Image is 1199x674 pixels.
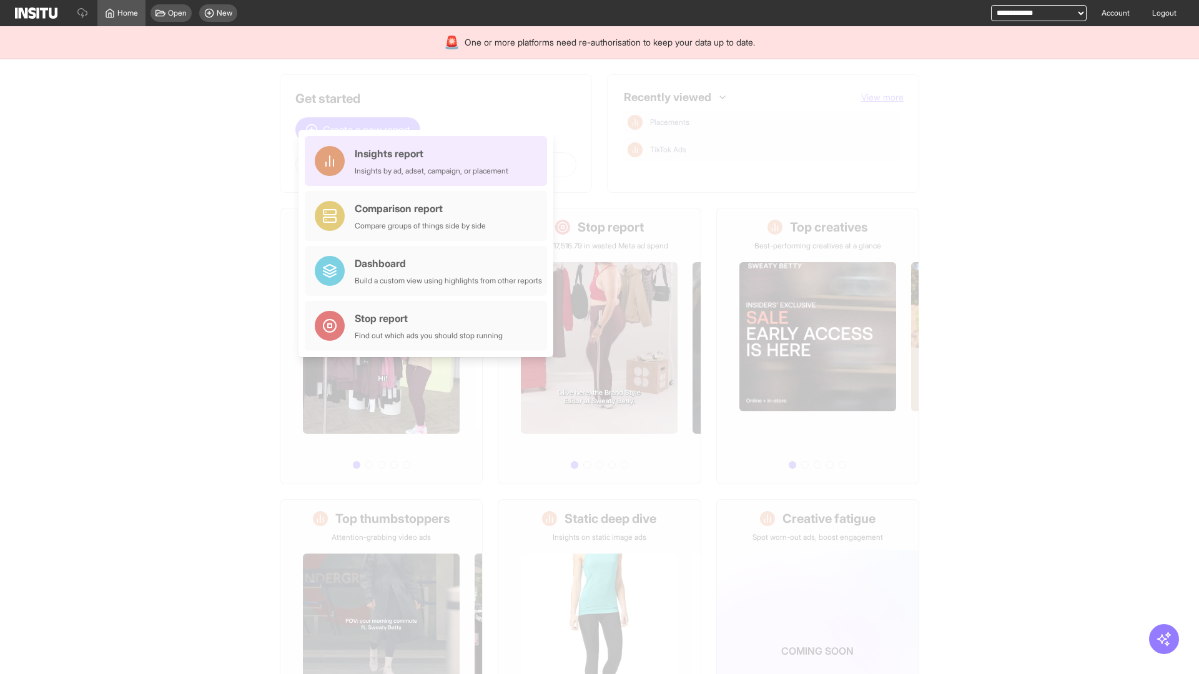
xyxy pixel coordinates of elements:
[15,7,57,19] img: Logo
[465,36,755,49] span: One or more platforms need re-authorisation to keep your data up to date.
[355,311,503,326] div: Stop report
[355,331,503,341] div: Find out which ads you should stop running
[355,276,542,286] div: Build a custom view using highlights from other reports
[355,146,508,161] div: Insights report
[355,166,508,176] div: Insights by ad, adset, campaign, or placement
[355,201,486,216] div: Comparison report
[355,256,542,271] div: Dashboard
[444,34,460,51] div: 🚨
[168,8,187,18] span: Open
[117,8,138,18] span: Home
[217,8,232,18] span: New
[355,221,486,231] div: Compare groups of things side by side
